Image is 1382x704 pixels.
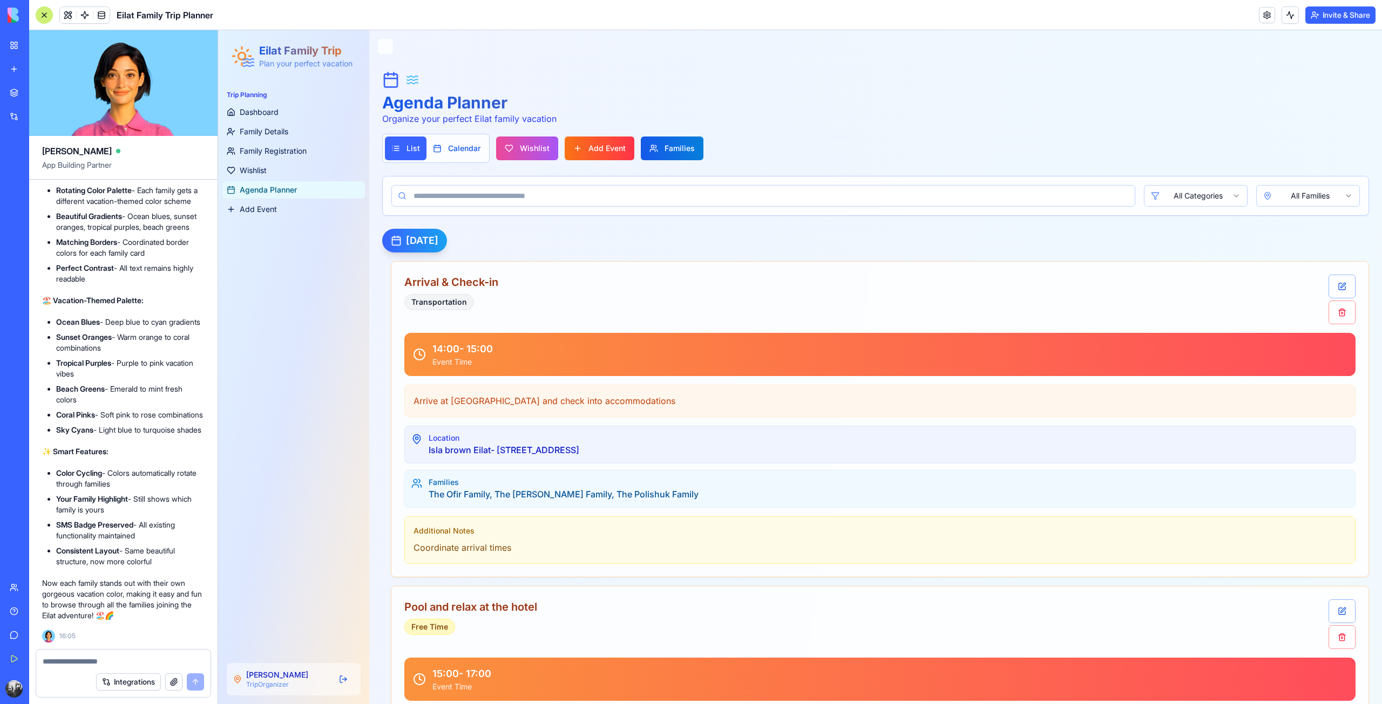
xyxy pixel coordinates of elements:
button: Add Event [347,106,416,130]
button: Families [423,106,485,130]
p: Coordinate arrival times [195,510,1128,524]
h3: Arrival & Check-in [186,244,1104,259]
strong: 🏖️ Vacation-Themed Palette: [42,296,144,305]
span: [PERSON_NAME] [42,145,112,158]
span: App Building Partner [42,160,205,179]
button: Invite & Share [1305,6,1376,24]
li: - All existing functionality maintained [56,520,205,541]
div: Families [211,447,480,457]
div: Location [211,402,361,413]
span: Add Event [370,113,408,124]
button: Wishlist [278,106,340,130]
div: 14:00 - 15:00 [214,311,275,326]
li: - Same beautiful structure, now more colorful [56,545,205,567]
span: 16:05 [59,632,76,640]
li: - Light blue to turquoise shades [56,425,205,435]
strong: Matching Borders [56,237,117,247]
strong: Ocean Blues [56,317,100,326]
img: logo [8,8,74,23]
strong: Your Family Highlight [56,494,128,503]
h3: Pool and relax at the hotel [186,569,1104,584]
li: - Deep blue to cyan gradients [56,317,205,327]
span: Eilat Family Trip Planner [117,9,213,22]
div: The Ofir Family, The [PERSON_NAME] Family, The Polishuk Family [211,457,480,470]
li: - Colors automatically rotate through families [56,468,205,489]
div: Free Time [186,589,237,605]
p: Arrive at [GEOGRAPHIC_DATA] and check into accommodations [195,364,1128,378]
div: Isla brown Eilat- [STREET_ADDRESS] [211,413,361,426]
strong: Color Cycling [56,468,102,477]
div: Transportation [186,264,256,280]
div: Event Time [214,326,275,337]
div: 15:00 - 17:00 [214,636,273,651]
strong: Rotating Color Palette [56,186,132,195]
iframe: To enrich screen reader interactions, please activate Accessibility in Grammarly extension settings [218,30,1382,704]
img: ACg8ocI4zmFyMft-X1fN4UB3ZGLh860Gd5q7xPfn01t91-NWbBK8clcQ=s96-c [5,680,23,698]
strong: Perfect Contrast [56,263,114,272]
li: - Purple to pink vacation vibes [56,358,205,379]
li: - Each family gets a different vacation-themed color scheme [56,185,205,207]
strong: SMS Badge Preserved [56,520,133,529]
li: - Coordinated border colors for each family card [56,237,205,258]
button: Integrations [96,673,161,691]
li: - All text remains highly readable [56,263,205,284]
h2: [DATE] [188,203,220,218]
span: Families [446,113,477,124]
li: - Soft pink to rose combinations [56,409,205,420]
span: Wishlist [302,113,331,124]
strong: Tropical Purples [56,358,111,367]
div: Additional Notes [195,495,1128,506]
img: Ella_00000_wcx2te.png [42,630,55,643]
p: Now each family stands out with their own gorgeous vacation color, making it easy and fun to brow... [42,578,205,621]
li: - Ocean blues, sunset oranges, tropical purples, beach greens [56,211,205,233]
strong: Beautiful Gradients [56,211,122,221]
li: - Still shows which family is yours [56,494,205,515]
strong: ✨ Smart Features: [42,447,109,456]
li: - Warm orange to coral combinations [56,332,205,353]
strong: Consistent Layout [56,546,119,555]
strong: Beach Greens [56,384,105,393]
span: Calendar [230,113,262,124]
div: Event Time [214,651,273,662]
strong: Coral Pinks [56,410,95,419]
strong: Sunset Oranges [56,332,112,341]
li: - Emerald to mint fresh colors [56,384,205,405]
strong: Sky Cyans [56,425,93,434]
